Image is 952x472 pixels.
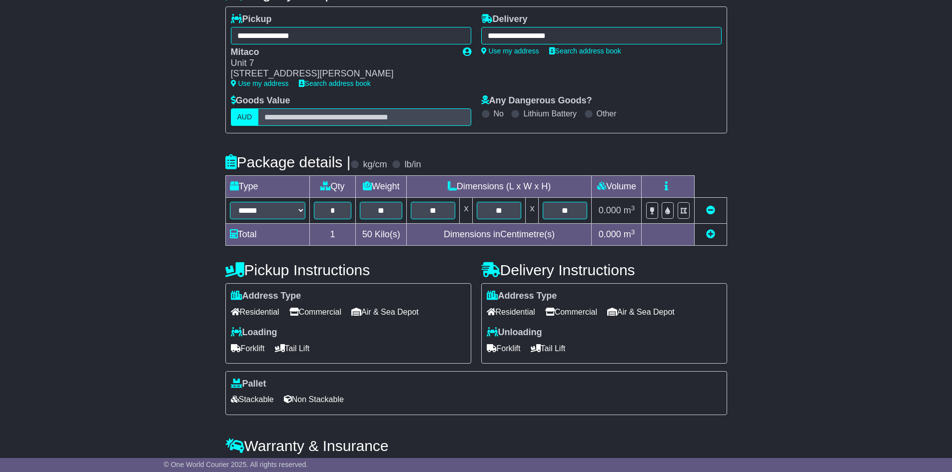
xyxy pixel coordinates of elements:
[231,304,279,320] span: Residential
[407,224,592,246] td: Dimensions in Centimetre(s)
[706,205,715,215] a: Remove this item
[631,204,635,212] sup: 3
[631,228,635,236] sup: 3
[289,304,341,320] span: Commercial
[356,224,407,246] td: Kilo(s)
[231,327,277,338] label: Loading
[531,341,566,356] span: Tail Lift
[231,47,453,58] div: Mitaco
[592,176,642,198] td: Volume
[494,109,504,118] label: No
[487,291,557,302] label: Address Type
[487,341,521,356] span: Forklift
[231,58,453,69] div: Unit 7
[284,392,344,407] span: Non Stackable
[231,291,301,302] label: Address Type
[599,229,621,239] span: 0.000
[706,229,715,239] a: Add new item
[225,176,309,198] td: Type
[624,205,635,215] span: m
[487,304,535,320] span: Residential
[164,461,308,469] span: © One World Courier 2025. All rights reserved.
[225,224,309,246] td: Total
[526,198,539,224] td: x
[351,304,419,320] span: Air & Sea Depot
[481,47,539,55] a: Use my address
[363,159,387,170] label: kg/cm
[481,95,592,106] label: Any Dangerous Goods?
[231,14,272,25] label: Pickup
[481,14,528,25] label: Delivery
[407,176,592,198] td: Dimensions (L x W x H)
[309,176,355,198] td: Qty
[231,379,266,390] label: Pallet
[523,109,577,118] label: Lithium Battery
[624,229,635,239] span: m
[362,229,372,239] span: 50
[599,205,621,215] span: 0.000
[231,79,289,87] a: Use my address
[309,224,355,246] td: 1
[225,262,471,278] h4: Pickup Instructions
[231,341,265,356] span: Forklift
[404,159,421,170] label: lb/in
[225,154,351,170] h4: Package details |
[356,176,407,198] td: Weight
[231,108,259,126] label: AUD
[231,68,453,79] div: [STREET_ADDRESS][PERSON_NAME]
[607,304,675,320] span: Air & Sea Depot
[545,304,597,320] span: Commercial
[225,438,727,454] h4: Warranty & Insurance
[460,198,473,224] td: x
[597,109,617,118] label: Other
[275,341,310,356] span: Tail Lift
[299,79,371,87] a: Search address book
[231,392,274,407] span: Stackable
[231,95,290,106] label: Goods Value
[549,47,621,55] a: Search address book
[481,262,727,278] h4: Delivery Instructions
[487,327,542,338] label: Unloading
